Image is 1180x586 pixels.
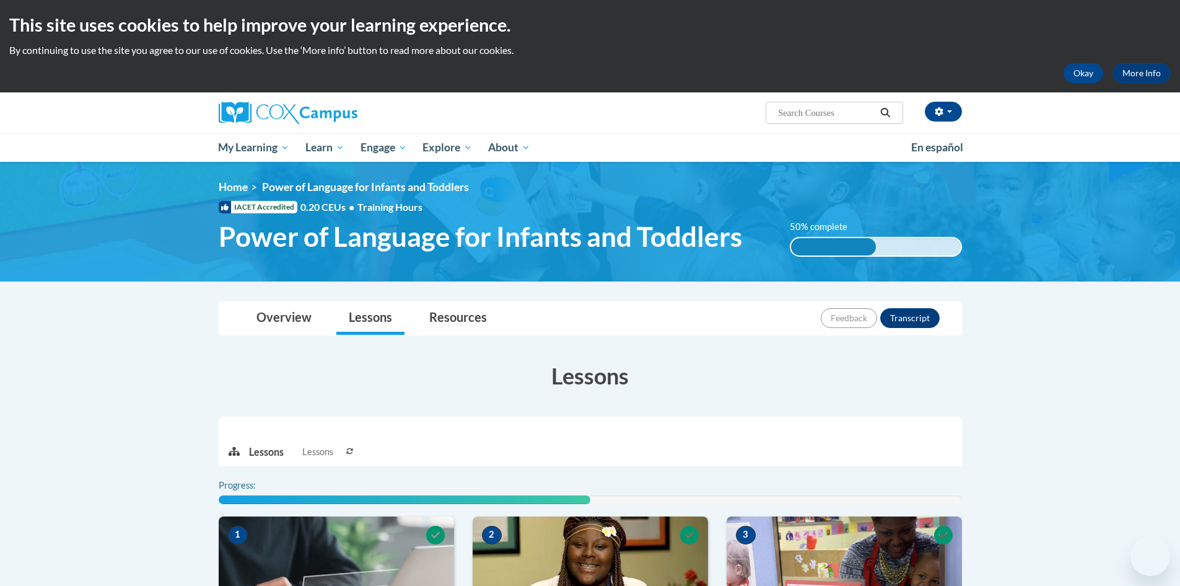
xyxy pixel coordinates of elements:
button: Search [876,105,894,120]
span: About [488,140,530,155]
span: Power of Language for Infants and Toddlers [262,180,469,193]
button: Transcript [880,308,940,328]
button: Okay [1064,63,1103,83]
h2: This site uses cookies to help improve your learning experience. [9,12,1171,37]
input: Search Courses [777,105,876,120]
p: By continuing to use the site you agree to our use of cookies. Use the ‘More info’ button to read... [9,43,1171,57]
span: Learn [305,140,344,155]
label: 50% complete [790,220,861,234]
span: Training Hours [357,201,422,213]
a: My Learning [211,133,298,162]
div: 50% complete [791,238,876,255]
span: Explore [422,140,472,155]
img: Cox Campus [219,102,357,124]
a: Cox Campus [219,102,454,124]
button: Feedback [821,308,877,328]
label: Progress: [219,479,290,492]
span: My Learning [218,140,289,155]
a: Home [219,180,248,193]
span: Lessons [302,445,333,459]
span: 0.20 CEUs [300,200,357,214]
button: Account Settings [925,102,962,122]
span: Power of Language for Infants and Toddlers [219,220,742,253]
span: 1 [228,526,248,544]
a: En español [903,135,971,161]
span: Engage [361,140,407,155]
p: Lessons [249,445,284,459]
span: • [349,201,354,213]
a: Explore [414,133,480,162]
a: Overview [244,302,324,335]
span: 3 [736,526,756,544]
a: About [480,133,538,162]
span: IACET Accredited [219,201,297,213]
div: Main menu [200,133,981,162]
span: 2 [482,526,502,544]
a: Learn [297,133,352,162]
iframe: Button to launch messaging window [1130,536,1170,576]
a: More Info [1112,63,1171,83]
span: En español [911,141,963,154]
a: Resources [417,302,499,335]
a: Engage [352,133,415,162]
a: Lessons [336,302,404,335]
h3: Lessons [219,360,962,391]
